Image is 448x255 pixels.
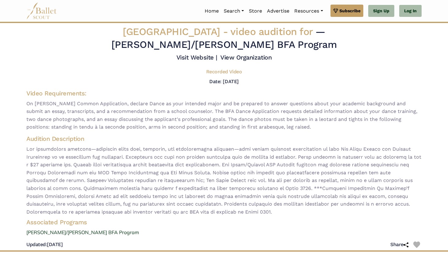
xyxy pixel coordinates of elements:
a: Search [221,5,246,17]
span: Video Requirements: [26,90,87,97]
h5: Share [390,241,408,248]
span: Updated: [26,241,47,247]
h5: [DATE] [26,241,63,248]
h4: Audition Description [26,135,422,143]
a: Visit Website | [176,54,217,61]
span: On [PERSON_NAME] Common Application, declare Dance as your intended major and be prepared to answ... [26,100,422,131]
a: Resources [292,5,325,17]
img: gem.svg [333,7,338,14]
h5: Recorded Video [206,69,242,75]
span: Lor ipsumdolors ametcons—adipiscin elits doei, temporin, utl etdoloremagna aliquaen—admi veniam q... [26,145,422,216]
h5: Date: [DATE] [209,79,238,84]
a: View Organization [220,54,272,61]
span: video audition for [230,26,312,37]
a: Log In [399,5,422,17]
span: — [PERSON_NAME]/[PERSON_NAME] BFA Program [111,26,337,50]
span: [GEOGRAPHIC_DATA] - [123,26,315,37]
a: Advertise [265,5,292,17]
a: Store [246,5,265,17]
a: [PERSON_NAME]/[PERSON_NAME] BFA Program [21,229,427,237]
a: Subscribe [330,5,363,17]
a: Home [202,5,221,17]
h4: Associated Programs [21,218,427,226]
span: Subscribe [339,7,361,14]
a: Sign Up [368,5,394,17]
